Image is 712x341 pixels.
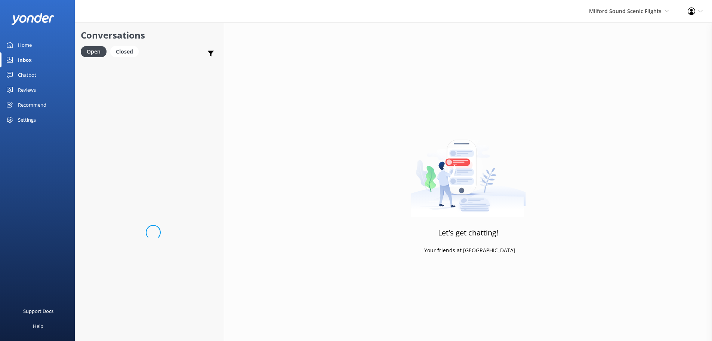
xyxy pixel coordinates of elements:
[81,46,107,57] div: Open
[81,28,218,42] h2: Conversations
[410,124,526,217] img: artwork of a man stealing a conversation from at giant smartphone
[110,46,139,57] div: Closed
[18,82,36,97] div: Reviews
[11,13,54,25] img: yonder-white-logo.png
[81,47,110,55] a: Open
[23,304,53,319] div: Support Docs
[18,97,46,112] div: Recommend
[18,52,32,67] div: Inbox
[18,112,36,127] div: Settings
[110,47,142,55] a: Closed
[589,7,662,15] span: Milford Sound Scenic Flights
[18,37,32,52] div: Home
[33,319,43,334] div: Help
[438,227,498,239] h3: Let's get chatting!
[421,246,515,255] p: - Your friends at [GEOGRAPHIC_DATA]
[18,67,36,82] div: Chatbot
